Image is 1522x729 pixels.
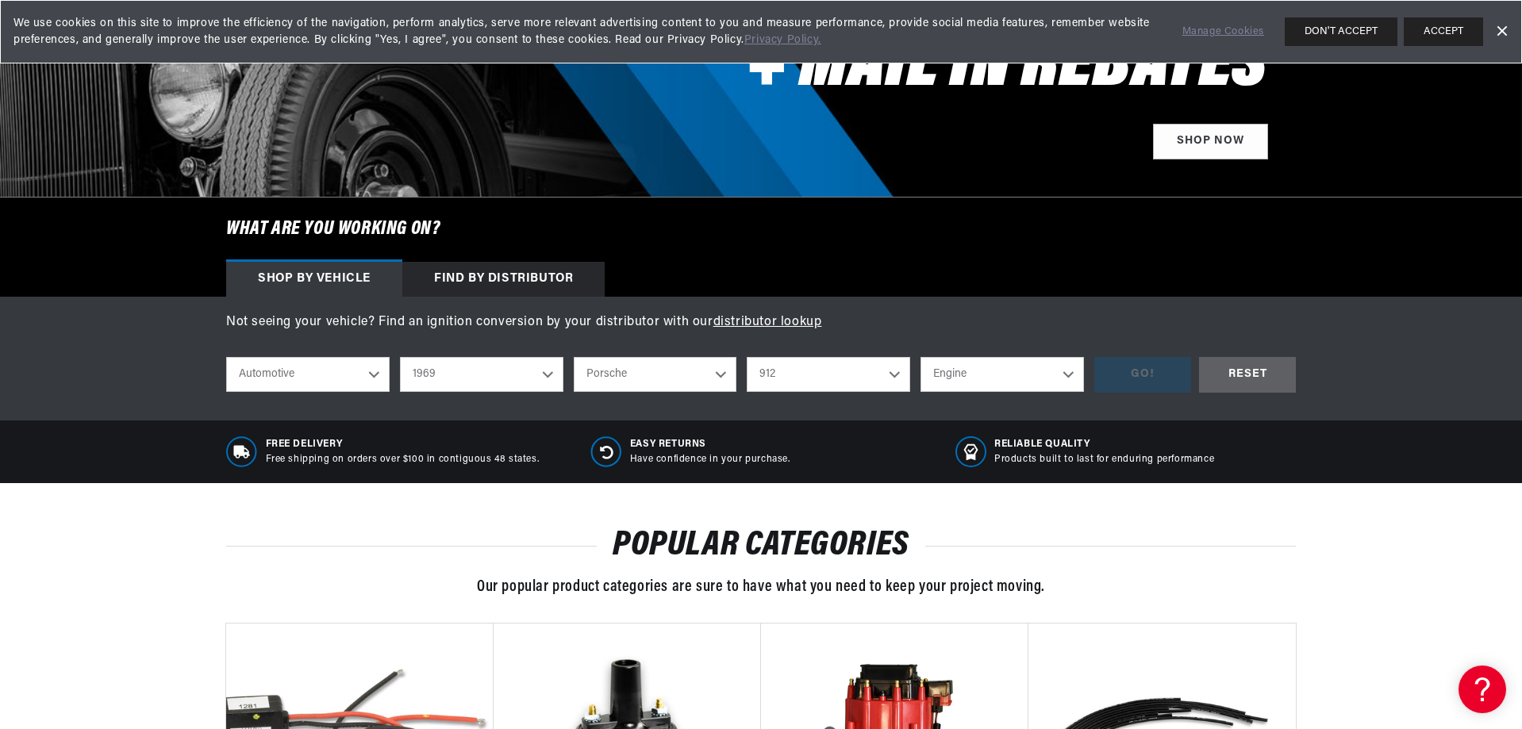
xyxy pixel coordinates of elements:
[266,453,540,466] p: Free shipping on orders over $100 in contiguous 48 states.
[630,438,790,451] span: Easy Returns
[402,262,605,297] div: Find by Distributor
[266,438,540,451] span: Free Delivery
[1199,357,1296,393] div: RESET
[744,34,821,46] a: Privacy Policy.
[186,198,1336,261] h6: What are you working on?
[747,357,910,392] select: Model
[477,579,1045,595] span: Our popular product categories are sure to have what you need to keep your project moving.
[400,357,563,392] select: Year
[226,357,390,392] select: Ride Type
[1153,124,1268,159] a: Shop Now
[994,438,1214,451] span: RELIABLE QUALITY
[713,316,822,328] a: distributor lookup
[630,453,790,466] p: Have confidence in your purchase.
[226,262,402,297] div: Shop by vehicle
[921,357,1084,392] select: Engine
[1404,17,1483,46] button: ACCEPT
[1182,24,1264,40] a: Manage Cookies
[574,357,737,392] select: Make
[1285,17,1397,46] button: DON'T ACCEPT
[226,313,1296,333] p: Not seeing your vehicle? Find an ignition conversion by your distributor with our
[1489,20,1513,44] a: Dismiss Banner
[13,15,1160,48] span: We use cookies on this site to improve the efficiency of the navigation, perform analytics, serve...
[994,453,1214,466] p: Products built to last for enduring performance
[226,531,1296,561] h2: POPULAR CATEGORIES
